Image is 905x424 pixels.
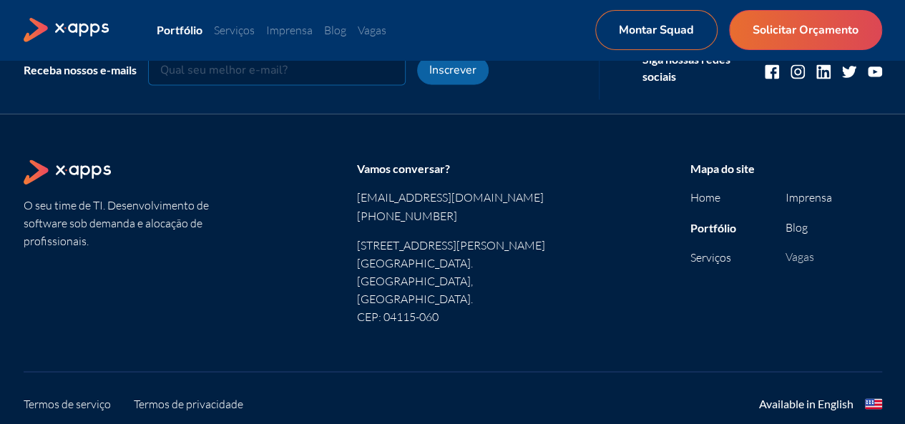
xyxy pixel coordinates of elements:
a: Available in English [759,395,882,412]
button: Inscrever [417,56,489,84]
a: Portfólio [690,220,736,234]
a: Vagas [786,249,814,263]
a: Serviços [690,250,731,264]
a: Montar Squad [595,10,718,50]
a: [PHONE_NUMBER] [357,207,549,225]
a: Imprensa [786,190,832,204]
a: Vagas [358,23,386,37]
div: Mapa do site [690,159,882,177]
a: Solicitar Orçamento [729,10,882,50]
p: [STREET_ADDRESS][PERSON_NAME] [357,236,549,254]
section: O seu time de TI. Desenvolvimento de software sob demanda e alocação de profissionais. [24,159,215,325]
a: Blog [786,220,808,234]
a: Serviços [214,23,255,37]
a: Blog [324,23,346,37]
p: [GEOGRAPHIC_DATA]. [GEOGRAPHIC_DATA], [GEOGRAPHIC_DATA]. [357,254,549,307]
div: Siga nossas redes sociais [642,51,742,85]
div: Receba nossos e-mails [24,61,137,79]
p: CEP: 04115-060 [357,307,549,325]
div: Vamos conversar? [357,159,549,177]
a: Termos de privacidade [134,395,243,413]
input: Qual seu melhor e-mail? [148,55,406,85]
a: Home [690,190,720,204]
a: Imprensa [266,23,313,37]
div: Available in English [759,395,853,412]
a: [EMAIL_ADDRESS][DOMAIN_NAME] [357,189,549,207]
a: Termos de serviço [24,395,111,413]
a: Portfólio [157,23,202,36]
